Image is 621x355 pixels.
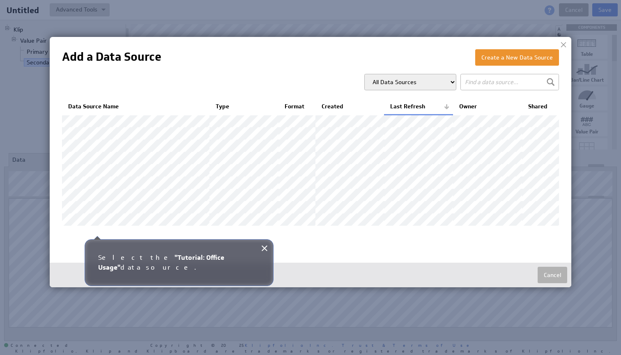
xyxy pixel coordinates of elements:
[209,98,278,115] th: Type
[62,98,209,115] th: Data Source Name
[522,98,559,115] th: Shared
[538,267,567,283] button: Cancel
[453,98,522,115] th: Owner
[278,98,315,115] th: Format
[315,98,384,115] th: Created
[384,98,453,115] th: Last Refresh
[475,49,559,66] button: Create a New Data Source
[460,74,559,90] input: Find a data source...
[98,253,260,273] h2: Select the data source.
[62,49,161,64] h1: Add a Data Source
